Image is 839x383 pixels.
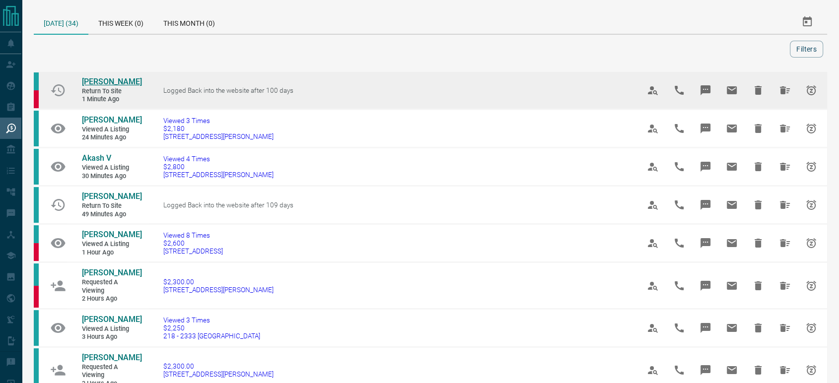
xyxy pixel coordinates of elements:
[667,316,691,340] span: Call
[163,332,260,340] span: 218 - 2333 [GEOGRAPHIC_DATA]
[34,187,39,223] div: condos.ca
[694,78,717,102] span: Message
[163,362,274,378] a: $2,300.00[STREET_ADDRESS][PERSON_NAME]
[163,247,223,255] span: [STREET_ADDRESS]
[82,268,142,277] span: [PERSON_NAME]
[746,155,770,179] span: Hide
[641,155,665,179] span: View Profile
[34,72,39,90] div: condos.ca
[667,117,691,140] span: Call
[694,358,717,382] span: Message
[163,155,274,179] a: Viewed 4 Times$2,800[STREET_ADDRESS][PERSON_NAME]
[88,10,153,34] div: This Week (0)
[720,78,744,102] span: Email
[163,117,274,125] span: Viewed 3 Times
[163,278,274,294] a: $2,300.00[STREET_ADDRESS][PERSON_NAME]
[773,78,797,102] span: Hide All from Rijkaard Scott
[82,115,142,125] span: [PERSON_NAME]
[720,316,744,340] span: Email
[641,274,665,298] span: View Profile
[82,87,141,96] span: Return to Site
[82,278,141,295] span: Requested a Viewing
[694,117,717,140] span: Message
[799,358,823,382] span: Snooze
[720,231,744,255] span: Email
[720,155,744,179] span: Email
[82,230,141,240] a: [PERSON_NAME]
[82,153,141,164] a: Akash V
[799,155,823,179] span: Snooze
[34,149,39,185] div: condos.ca
[641,117,665,140] span: View Profile
[82,249,141,257] span: 1 hour ago
[34,243,39,261] div: property.ca
[82,95,141,104] span: 1 minute ago
[82,164,141,172] span: Viewed a Listing
[82,210,141,219] span: 49 minutes ago
[773,117,797,140] span: Hide All from Mihir Dharaiya
[641,316,665,340] span: View Profile
[82,191,142,201] span: [PERSON_NAME]
[667,231,691,255] span: Call
[82,333,141,341] span: 3 hours ago
[641,193,665,217] span: View Profile
[82,353,142,362] span: [PERSON_NAME]
[773,358,797,382] span: Hide All from Hafsa Mirza
[746,316,770,340] span: Hide
[641,231,665,255] span: View Profile
[82,77,142,86] span: [PERSON_NAME]
[773,274,797,298] span: Hide All from Sushant Malhotra
[34,263,39,285] div: condos.ca
[799,78,823,102] span: Snooze
[34,10,88,35] div: [DATE] (34)
[163,231,223,239] span: Viewed 8 Times
[694,193,717,217] span: Message
[799,316,823,340] span: Snooze
[163,316,260,340] a: Viewed 3 Times$2,250218 - 2333 [GEOGRAPHIC_DATA]
[720,274,744,298] span: Email
[163,370,274,378] span: [STREET_ADDRESS][PERSON_NAME]
[694,316,717,340] span: Message
[773,316,797,340] span: Hide All from Panna Turi
[641,358,665,382] span: View Profile
[163,278,274,286] span: $2,300.00
[82,191,141,202] a: [PERSON_NAME]
[667,155,691,179] span: Call
[720,193,744,217] span: Email
[163,86,293,94] span: Logged Back into the website after 100 days
[82,133,141,142] span: 24 minutes ago
[82,240,141,249] span: Viewed a Listing
[773,231,797,255] span: Hide All from Himanshu Narula
[82,295,141,303] span: 2 hours ago
[746,231,770,255] span: Hide
[163,201,293,209] span: Logged Back into the website after 109 days
[82,230,142,239] span: [PERSON_NAME]
[82,77,141,87] a: [PERSON_NAME]
[694,274,717,298] span: Message
[746,117,770,140] span: Hide
[694,231,717,255] span: Message
[82,363,141,380] span: Requested a Viewing
[790,41,823,58] button: Filters
[163,324,260,332] span: $2,250
[82,325,141,333] span: Viewed a Listing
[746,274,770,298] span: Hide
[82,126,141,134] span: Viewed a Listing
[163,316,260,324] span: Viewed 3 Times
[82,268,141,278] a: [PERSON_NAME]
[82,315,141,325] a: [PERSON_NAME]
[641,78,665,102] span: View Profile
[799,117,823,140] span: Snooze
[163,132,274,140] span: [STREET_ADDRESS][PERSON_NAME]
[153,10,225,34] div: This Month (0)
[82,353,141,363] a: [PERSON_NAME]
[799,193,823,217] span: Snooze
[163,171,274,179] span: [STREET_ADDRESS][PERSON_NAME]
[667,78,691,102] span: Call
[82,172,141,181] span: 30 minutes ago
[799,231,823,255] span: Snooze
[34,90,39,108] div: property.ca
[694,155,717,179] span: Message
[82,153,111,163] span: Akash V
[82,115,141,126] a: [PERSON_NAME]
